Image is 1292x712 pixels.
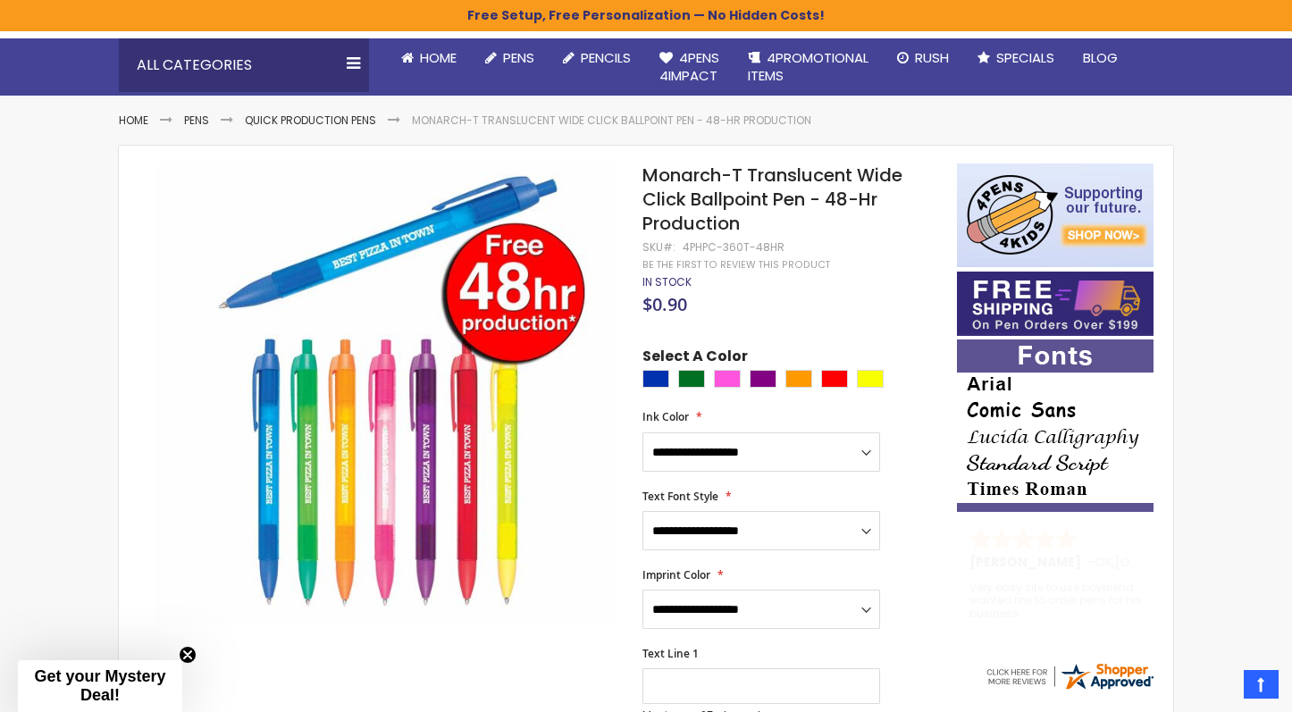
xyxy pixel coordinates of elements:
[969,553,1087,571] span: [PERSON_NAME]
[642,292,687,316] span: $0.90
[412,113,811,128] li: Monarch-T Translucent Wide Click Ballpoint Pen - 48-Hr Production
[1095,553,1112,571] span: OK
[821,370,848,388] div: Red
[549,38,645,78] a: Pencils
[155,162,618,625] img: Monarch-T Translucent Wide Click Ballpoint Pen - 48-Hr Production
[957,272,1154,336] img: Free shipping on orders over $199
[683,240,784,255] div: 4PHPC-360T-48HR
[1145,664,1292,712] iframe: Google Customer Reviews
[1115,553,1246,571] span: [GEOGRAPHIC_DATA]
[34,667,165,704] span: Get your Mystery Deal!
[581,48,631,67] span: Pencils
[119,113,148,128] a: Home
[857,370,884,388] div: Yellow
[963,38,1069,78] a: Specials
[645,38,734,96] a: 4Pens4impact
[387,38,471,78] a: Home
[957,339,1154,512] img: font-personalization-examples
[642,275,692,289] div: Availability
[642,409,689,424] span: Ink Color
[748,48,868,85] span: 4PROMOTIONAL ITEMS
[642,489,718,504] span: Text Font Style
[883,38,963,78] a: Rush
[1087,553,1246,571] span: - ,
[984,681,1155,696] a: 4pens.com certificate URL
[179,646,197,664] button: Close teaser
[119,38,369,92] div: All Categories
[471,38,549,78] a: Pens
[750,370,776,388] div: Purple
[642,370,669,388] div: Blue
[642,646,699,661] span: Text Line 1
[503,48,534,67] span: Pens
[642,274,692,289] span: In stock
[642,239,675,255] strong: SKU
[915,48,949,67] span: Rush
[714,370,741,388] div: Pink
[245,113,376,128] a: Quick Production Pens
[1069,38,1132,78] a: Blog
[734,38,883,96] a: 4PROMOTIONALITEMS
[969,582,1143,620] div: Very easy site to use boyfriend wanted me to order pens for his business
[1083,48,1118,67] span: Blog
[184,113,209,128] a: Pens
[642,163,902,236] span: Monarch-T Translucent Wide Click Ballpoint Pen - 48-Hr Production
[420,48,457,67] span: Home
[659,48,719,85] span: 4Pens 4impact
[642,347,748,371] span: Select A Color
[18,660,182,712] div: Get your Mystery Deal!Close teaser
[642,258,830,272] a: Be the first to review this product
[996,48,1054,67] span: Specials
[678,370,705,388] div: Green
[642,567,710,582] span: Imprint Color
[957,163,1154,267] img: 4pens 4 kids
[984,660,1155,692] img: 4pens.com widget logo
[785,370,812,388] div: Orange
